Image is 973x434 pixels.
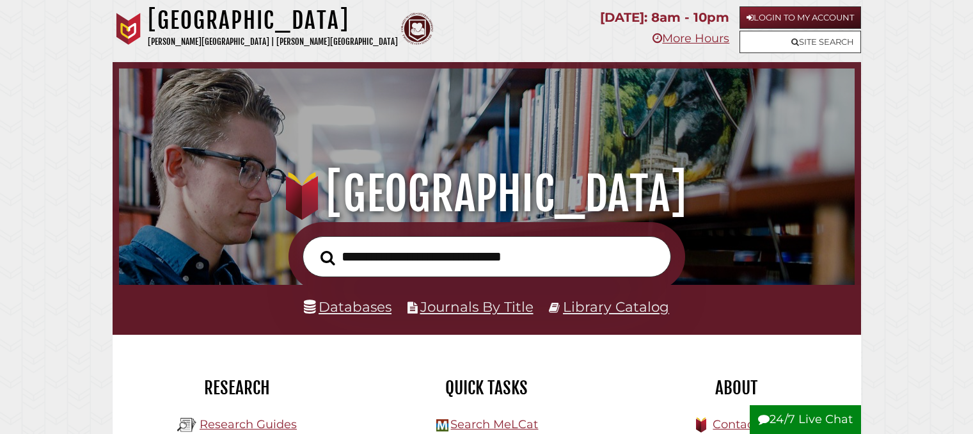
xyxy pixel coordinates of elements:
[133,166,839,222] h1: [GEOGRAPHIC_DATA]
[420,298,534,315] a: Journals By Title
[600,6,729,29] p: [DATE]: 8am - 10pm
[401,13,433,45] img: Calvin Theological Seminary
[563,298,669,315] a: Library Catalog
[740,31,861,53] a: Site Search
[314,246,342,269] button: Search
[320,250,335,265] i: Search
[713,417,776,431] a: Contact Us
[372,377,602,399] h2: Quick Tasks
[653,31,729,45] a: More Hours
[148,6,398,35] h1: [GEOGRAPHIC_DATA]
[436,419,448,431] img: Hekman Library Logo
[304,298,392,315] a: Databases
[148,35,398,49] p: [PERSON_NAME][GEOGRAPHIC_DATA] | [PERSON_NAME][GEOGRAPHIC_DATA]
[621,377,851,399] h2: About
[740,6,861,29] a: Login to My Account
[122,377,352,399] h2: Research
[200,417,297,431] a: Research Guides
[450,417,538,431] a: Search MeLCat
[113,13,145,45] img: Calvin University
